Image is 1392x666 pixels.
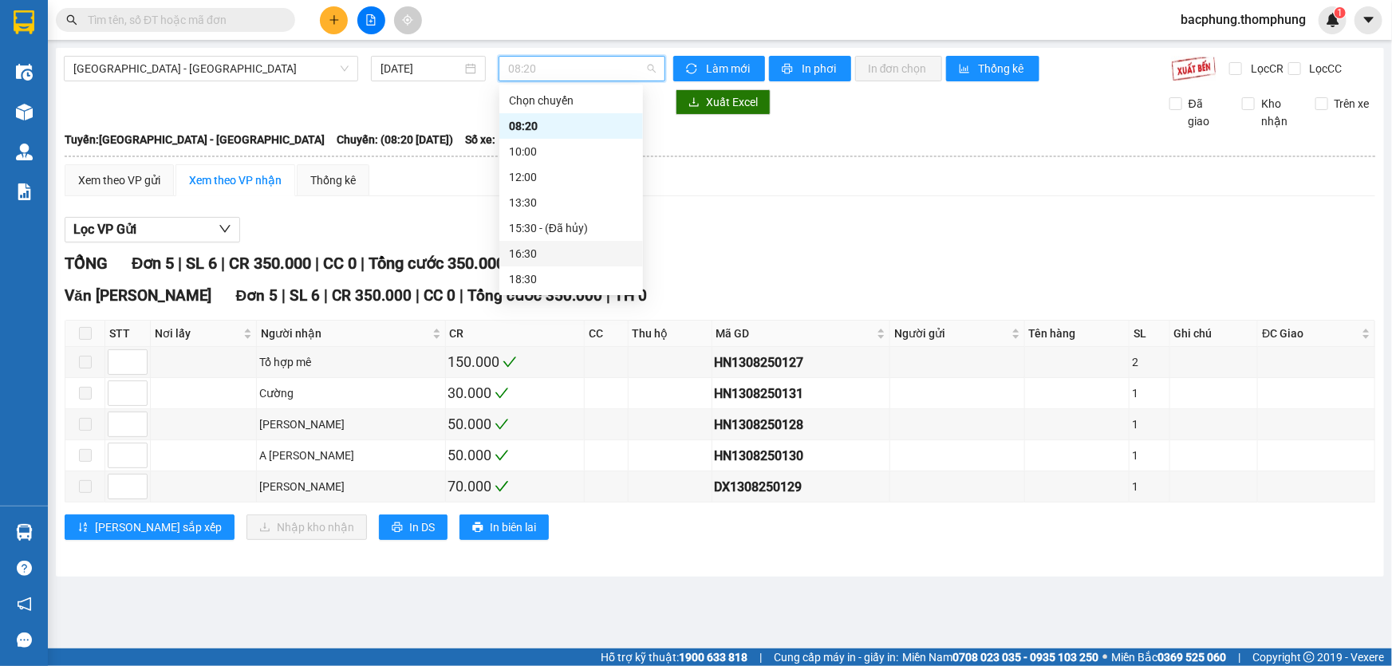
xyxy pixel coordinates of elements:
span: Lọc CR [1244,60,1286,77]
button: sort-ascending[PERSON_NAME] sắp xếp [65,514,235,540]
div: 1 [1132,384,1167,402]
div: HN1308250127 [715,353,887,372]
div: 70.000 [448,475,582,498]
span: [PERSON_NAME] sắp xếp [95,518,222,536]
div: 16:30 [509,245,633,262]
span: TỔNG [65,254,108,273]
span: Người nhận [261,325,428,342]
span: question-circle [17,561,32,576]
span: down [219,223,231,235]
strong: 0369 525 060 [1157,651,1226,664]
span: In phơi [802,60,838,77]
div: Tổ hợp mê [259,353,442,371]
span: bacphung.thomphung [1168,10,1319,30]
span: Nơi lấy [155,325,240,342]
span: ĐC Giao [1262,325,1358,342]
span: 1 [1337,7,1343,18]
th: CR [446,321,585,347]
span: | [315,254,319,273]
span: check [495,386,509,400]
span: SL 6 [186,254,217,273]
div: A [PERSON_NAME] [259,447,442,464]
span: CC 0 [323,254,357,273]
span: | [416,286,420,305]
span: Miền Bắc [1111,648,1226,666]
span: Thống kê [979,60,1027,77]
img: 9k= [1171,56,1217,81]
button: downloadNhập kho nhận [246,514,367,540]
span: Hỗ trợ kỹ thuật: [601,648,747,666]
span: sync [686,63,700,76]
span: check [503,355,517,369]
span: | [459,286,463,305]
td: HN1308250127 [712,347,890,378]
button: printerIn biên lai [459,514,549,540]
div: Xem theo VP nhận [189,171,282,189]
span: Lọc CC [1303,60,1345,77]
span: file-add [365,14,377,26]
button: downloadXuất Excel [676,89,771,115]
img: logo-vxr [14,10,34,34]
span: Số xe: [465,131,495,148]
div: Thống kê [310,171,356,189]
th: Ghi chú [1170,321,1259,347]
div: 15:30 - (Đã hủy) [509,219,633,237]
div: 1 [1132,416,1167,433]
div: 50.000 [448,444,582,467]
span: | [759,648,762,666]
span: download [688,97,700,109]
div: [PERSON_NAME] [259,478,442,495]
span: 08:20 [508,57,656,81]
th: SL [1130,321,1170,347]
span: sort-ascending [77,522,89,534]
button: aim [394,6,422,34]
span: copyright [1303,652,1315,663]
img: warehouse-icon [16,104,33,120]
div: Chọn chuyến [509,92,633,109]
div: DX1308250129 [715,477,887,497]
span: printer [392,522,403,534]
span: printer [472,522,483,534]
div: 13:30 [509,194,633,211]
span: CR 350.000 [332,286,412,305]
span: | [282,286,286,305]
button: printerIn DS [379,514,448,540]
div: HN1308250130 [715,446,887,466]
span: | [324,286,328,305]
span: caret-down [1362,13,1376,27]
span: Đã giao [1182,95,1230,130]
th: STT [105,321,151,347]
input: Tìm tên, số ĐT hoặc mã đơn [88,11,276,29]
img: icon-new-feature [1326,13,1340,27]
button: bar-chartThống kê [946,56,1039,81]
span: Văn [PERSON_NAME] [65,286,212,305]
span: Cung cấp máy in - giấy in: [774,648,898,666]
span: ⚪️ [1102,654,1107,660]
span: plus [329,14,340,26]
span: Miền Nam [902,648,1098,666]
span: | [606,286,610,305]
button: syncLàm mới [673,56,765,81]
input: 13/08/2025 [381,60,462,77]
span: Mã GD [716,325,873,342]
span: Xuất Excel [706,93,758,111]
div: 50.000 [448,413,582,435]
div: Cường [259,384,442,402]
span: message [17,633,32,648]
img: warehouse-icon [16,144,33,160]
img: solution-icon [16,183,33,200]
span: Trên xe [1328,95,1376,112]
span: | [178,254,182,273]
div: 30.000 [448,382,582,404]
div: Chọn chuyến [499,88,643,113]
div: [PERSON_NAME] [259,416,442,433]
strong: 1900 633 818 [679,651,747,664]
div: 12:00 [509,168,633,186]
span: In DS [409,518,435,536]
button: caret-down [1355,6,1382,34]
span: Đơn 5 [236,286,278,305]
sup: 1 [1335,7,1346,18]
td: HN1308250130 [712,440,890,471]
span: Tổng cước 350.000 [467,286,602,305]
th: Thu hộ [629,321,712,347]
